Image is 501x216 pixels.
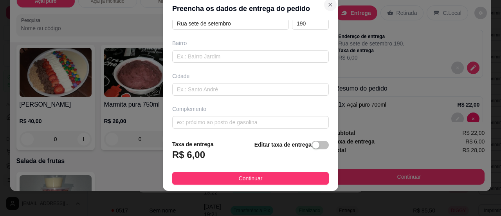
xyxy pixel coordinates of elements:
input: ex: próximo ao posto de gasolina [172,116,329,129]
button: Continuar [172,172,329,185]
strong: Editar taxa de entrega [254,142,312,148]
div: Cidade [172,72,329,80]
strong: Taxa de entrega [172,141,214,147]
div: Bairro [172,39,329,47]
div: Complemento [172,105,329,113]
input: Ex.: Rua Oscar Freire [172,17,289,30]
input: Ex.: Santo André [172,83,329,96]
input: Ex.: 44 [292,17,329,30]
h3: R$ 6,00 [172,149,205,161]
input: Ex.: Bairro Jardim [172,50,329,63]
span: Continuar [239,174,263,183]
